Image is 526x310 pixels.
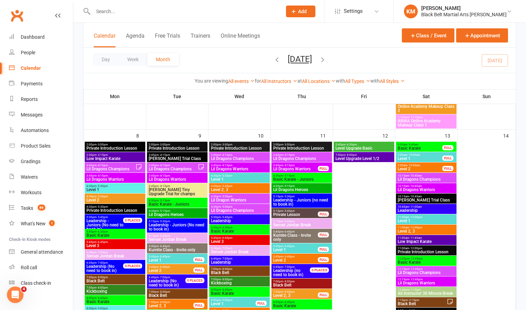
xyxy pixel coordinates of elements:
[270,89,333,104] th: Thu
[86,244,144,248] span: Level 3
[21,190,41,195] div: Workouts
[382,130,395,141] div: 12
[397,143,443,146] span: 9:00am
[221,278,232,281] span: - 8:00pm
[86,198,144,202] span: Level 2
[7,286,24,303] iframe: Intercom live chat
[407,153,420,157] span: - 10:00am
[96,153,108,157] span: - 3:15pm
[409,116,423,119] span: - 11:10pm
[211,143,268,146] span: 2:00pm
[148,157,206,161] span: [PERSON_NAME] Trial Class
[148,188,206,196] span: [PERSON_NAME] Tiny Upgrade Trial for champs
[9,45,73,60] a: People
[273,164,318,167] span: 3:45pm
[283,153,295,157] span: - 4:15pm
[86,143,144,146] span: 2:00pm
[273,223,331,227] span: Sensei Jordan Break
[159,164,170,167] span: - 4:15pm
[148,220,206,223] span: 5:15pm
[211,198,268,202] span: Lil Dragon Warriors
[221,195,232,198] span: - 5:00pm
[148,143,206,146] span: 2:00pm
[273,195,331,198] span: 5:15pm
[283,255,295,258] span: - 6:45pm
[283,220,295,223] span: - 5:45pm
[9,60,73,76] a: Calendar
[442,166,453,171] div: FULL
[86,264,131,273] span: need to book in)
[86,167,136,171] span: Lil Dragons Champions
[221,267,232,271] span: - 8:00pm
[397,195,455,198] span: 10:15am
[283,174,295,177] span: - 5:15pm
[96,164,108,167] span: - 4:15pm
[273,265,318,269] span: 6:45pm
[159,220,170,223] span: - 5:30pm
[397,229,455,233] span: Level 2, 3
[286,6,315,17] button: Add
[159,255,170,258] span: - 6:45pm
[86,153,144,157] span: 2:30pm
[148,177,206,181] span: Lil Dragons Warriors
[397,177,455,181] span: Lil Dragons Champions
[21,34,45,40] div: Dashboard
[148,258,194,262] span: Level 1
[221,143,232,146] span: - 3:00pm
[148,265,194,269] span: 5:45pm
[273,185,331,188] span: 4:30pm
[221,32,260,47] button: Online Meetings
[221,247,232,250] span: - 7:00pm
[442,145,453,150] div: FULL
[409,226,422,229] span: - 12:00pm
[409,195,422,198] span: - 10:45am
[211,185,268,188] span: 4:30pm
[211,195,268,198] span: 4:30pm
[159,276,170,279] span: - 7:00pm
[397,239,455,244] span: Low Impact Karate
[397,116,455,119] span: 11:05pm
[397,208,455,213] span: Leadership
[445,130,457,141] div: 13
[397,119,455,127] span: BBMA Online Academy Makeup Class 1
[273,233,318,242] span: Kumite Class - Invite only
[86,216,131,219] span: 5:30pm
[211,236,268,239] span: 5:45pm
[148,185,206,188] span: 3:45pm
[8,7,26,24] a: Clubworx
[148,223,206,231] span: Leadership - Juniors (No need to book in)
[221,153,232,157] span: - 4:15pm
[9,169,73,185] a: Waivers
[318,166,329,171] div: FULL
[159,153,170,157] span: - 4:15pm
[148,174,206,177] span: 3:45pm
[211,146,268,150] span: Private Introduction Lesson
[126,32,145,47] button: Agenda
[211,157,268,161] span: Lil Dragons Champions
[273,143,331,146] span: 2:00pm
[221,205,232,208] span: - 5:00pm
[86,157,144,161] span: Low Impact Karate
[407,143,418,146] span: - 9:45am
[211,205,268,208] span: 4:30pm
[86,251,144,254] span: 6:30pm
[211,177,268,181] span: Level 1
[148,153,206,157] span: 3:45pm
[86,264,114,269] span: Leadership (No
[221,216,232,219] span: - 5:45pm
[86,261,131,264] span: 6:45pm
[21,65,41,71] div: Calendar
[9,260,73,275] a: Roll call
[9,200,73,216] a: Tasks 86
[273,209,318,213] span: 5:15pm
[211,250,268,254] span: Sensei Jordan Break
[221,257,232,260] span: - 7:00pm
[211,226,268,229] span: 5:45pm
[86,188,144,192] span: Level 1
[49,220,55,226] span: 1
[228,78,255,84] a: All events
[397,185,455,188] span: 10:15am
[96,276,108,279] span: - 8:00pm
[159,185,170,188] span: - 4:15pm
[211,239,268,244] span: Level 3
